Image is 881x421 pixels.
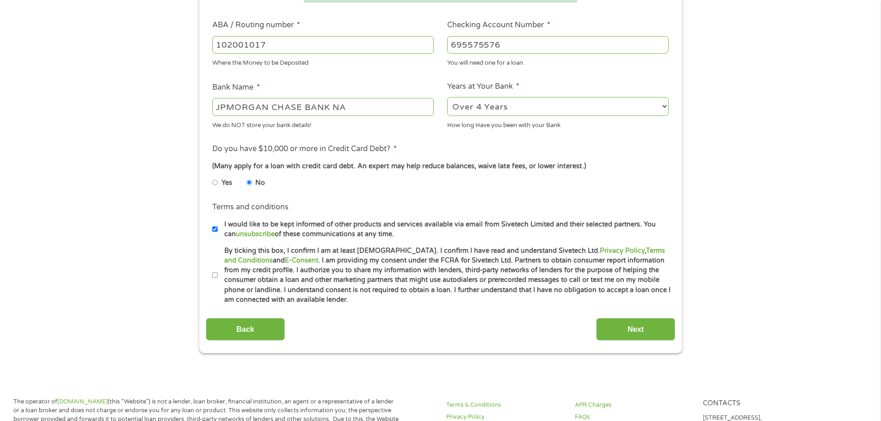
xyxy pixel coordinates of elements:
[447,20,550,30] label: Checking Account Number
[224,247,665,264] a: Terms and Conditions
[596,318,675,341] input: Next
[236,230,275,238] a: unsubscribe
[222,178,232,188] label: Yes
[285,256,318,264] a: E-Consent
[218,220,672,239] label: I would like to be kept informed of other products and services available via email from Sivetech...
[212,20,300,30] label: ABA / Routing number
[447,55,669,68] div: You will need one for a loan.
[447,117,669,130] div: How long Have you been with your Bank
[212,36,434,54] input: 263177916
[600,247,645,255] a: Privacy Policy
[206,318,285,341] input: Back
[447,36,669,54] input: 345634636
[447,82,519,92] label: Years at Your Bank
[255,178,265,188] label: No
[212,161,668,171] div: (Many apply for a loan with credit card debt. An expert may help reduce balances, waive late fees...
[212,117,434,130] div: We do NOT store your bank details!
[703,399,820,408] h4: Contacts
[57,398,108,405] a: [DOMAIN_NAME]
[212,55,434,68] div: Where the Money to be Deposited
[212,144,397,154] label: Do you have $10,000 or more in Credit Card Debt?
[446,401,564,409] a: Terms & Conditions
[575,401,692,409] a: APR Charges
[212,83,260,92] label: Bank Name
[218,246,672,305] label: By ticking this box, I confirm I am at least [DEMOGRAPHIC_DATA]. I confirm I have read and unders...
[212,202,289,212] label: Terms and conditions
